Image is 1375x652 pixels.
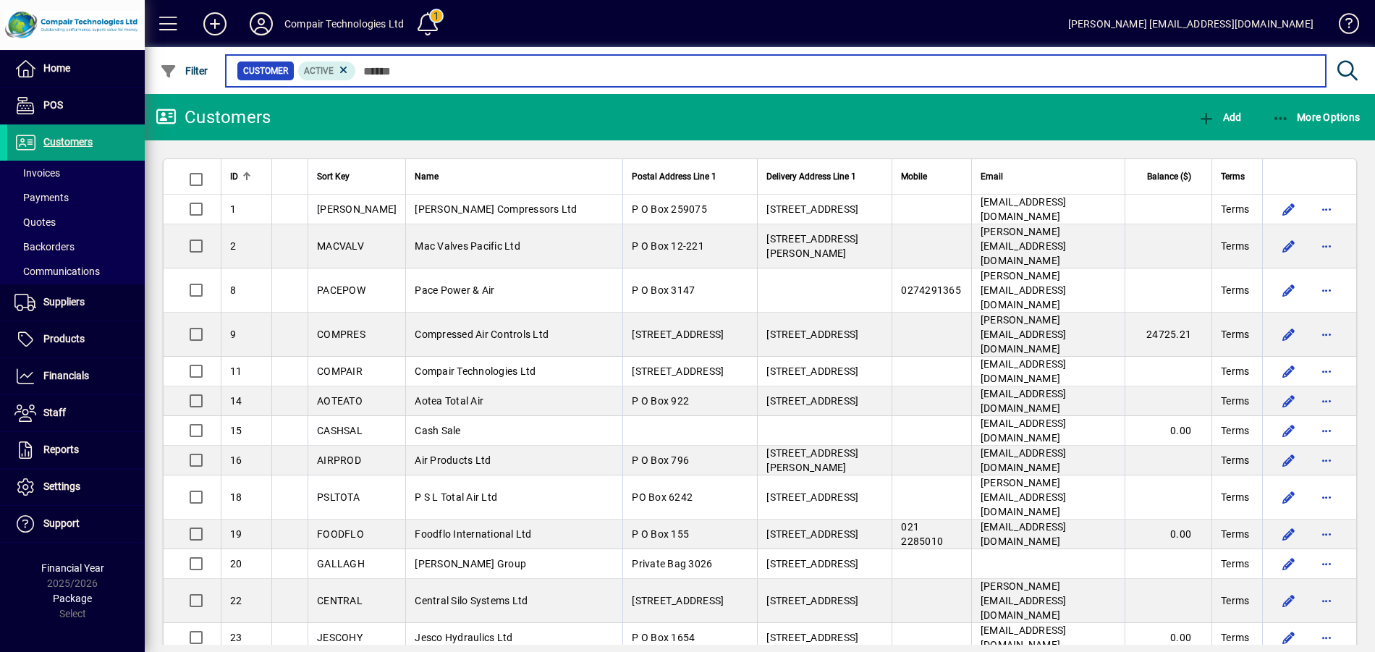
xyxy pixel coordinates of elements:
span: [STREET_ADDRESS] [632,329,724,340]
button: More options [1315,626,1338,649]
span: [PERSON_NAME] [317,203,397,215]
span: MACVALV [317,240,364,252]
span: [STREET_ADDRESS] [632,365,724,377]
a: Quotes [7,210,145,234]
mat-chip: Activation Status: Active [298,62,356,80]
a: Support [7,506,145,542]
button: Edit [1277,486,1300,509]
span: Terms [1221,556,1249,571]
span: JESCOHY [317,632,363,643]
span: Terms [1221,453,1249,467]
span: 15 [230,425,242,436]
span: GALLAGH [317,558,365,570]
span: [PERSON_NAME][EMAIL_ADDRESS][DOMAIN_NAME] [981,580,1067,621]
span: 23 [230,632,242,643]
span: ID [230,169,238,185]
span: Customers [43,136,93,148]
button: More options [1315,486,1338,509]
span: [PERSON_NAME][EMAIL_ADDRESS][DOMAIN_NAME] [981,314,1067,355]
span: Balance ($) [1147,169,1191,185]
span: Terms [1221,202,1249,216]
span: [PERSON_NAME] Group [415,558,526,570]
button: Edit [1277,589,1300,612]
td: 0.00 [1125,416,1211,446]
span: [EMAIL_ADDRESS][DOMAIN_NAME] [981,358,1067,384]
span: P O Box 796 [632,454,689,466]
span: 20 [230,558,242,570]
span: [STREET_ADDRESS] [766,528,858,540]
span: Active [304,66,334,76]
a: Settings [7,469,145,505]
span: 16 [230,454,242,466]
button: More options [1315,234,1338,258]
span: Mac Valves Pacific Ltd [415,240,520,252]
span: Mobile [901,169,927,185]
span: 14 [230,395,242,407]
span: PO Box 6242 [632,491,693,503]
span: Terms [1221,423,1249,438]
span: [EMAIL_ADDRESS][DOMAIN_NAME] [981,196,1067,222]
span: [STREET_ADDRESS][PERSON_NAME] [766,233,858,259]
span: [PERSON_NAME][EMAIL_ADDRESS][DOMAIN_NAME] [981,270,1067,310]
span: Private Bag 3026 [632,558,712,570]
span: Financials [43,370,89,381]
span: [PERSON_NAME][EMAIL_ADDRESS][DOMAIN_NAME] [981,226,1067,266]
a: Home [7,51,145,87]
span: Compair Technologies Ltd [415,365,536,377]
span: 2 [230,240,236,252]
span: COMPRES [317,329,365,340]
span: Invoices [14,167,60,179]
button: More options [1315,419,1338,442]
span: 11 [230,365,242,377]
span: 22 [230,595,242,606]
button: More options [1315,279,1338,302]
div: [PERSON_NAME] [EMAIL_ADDRESS][DOMAIN_NAME] [1068,12,1313,35]
span: Quotes [14,216,56,228]
span: Central Silo Systems Ltd [415,595,528,606]
span: Package [53,593,92,604]
span: [STREET_ADDRESS] [766,558,858,570]
a: Payments [7,185,145,210]
a: Suppliers [7,284,145,321]
button: Edit [1277,522,1300,546]
button: Edit [1277,360,1300,383]
span: Filter [160,65,208,77]
span: Support [43,517,80,529]
button: More options [1315,552,1338,575]
button: Edit [1277,419,1300,442]
span: Home [43,62,70,74]
span: [STREET_ADDRESS] [766,595,858,606]
span: Add [1198,111,1241,123]
span: Financial Year [41,562,104,574]
button: Edit [1277,552,1300,575]
span: [STREET_ADDRESS] [766,365,858,377]
span: Terms [1221,593,1249,608]
button: Edit [1277,323,1300,346]
button: More Options [1269,104,1364,130]
span: 19 [230,528,242,540]
span: Terms [1221,527,1249,541]
span: P O Box 259075 [632,203,707,215]
span: [STREET_ADDRESS] [766,395,858,407]
span: Postal Address Line 1 [632,169,716,185]
span: Terms [1221,327,1249,342]
button: More options [1315,389,1338,412]
span: Terms [1221,169,1245,185]
span: CENTRAL [317,595,363,606]
span: Pace Power & Air [415,284,494,296]
span: P O Box 922 [632,395,689,407]
span: Communications [14,266,100,277]
span: Name [415,169,439,185]
span: [STREET_ADDRESS] [766,491,858,503]
button: Edit [1277,234,1300,258]
button: More options [1315,360,1338,383]
button: Edit [1277,449,1300,472]
span: 8 [230,284,236,296]
span: 0274291365 [901,284,961,296]
span: Reports [43,444,79,455]
a: Reports [7,432,145,468]
span: Air Products Ltd [415,454,491,466]
button: Filter [156,58,212,84]
button: Edit [1277,279,1300,302]
span: Cash Sale [415,425,460,436]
